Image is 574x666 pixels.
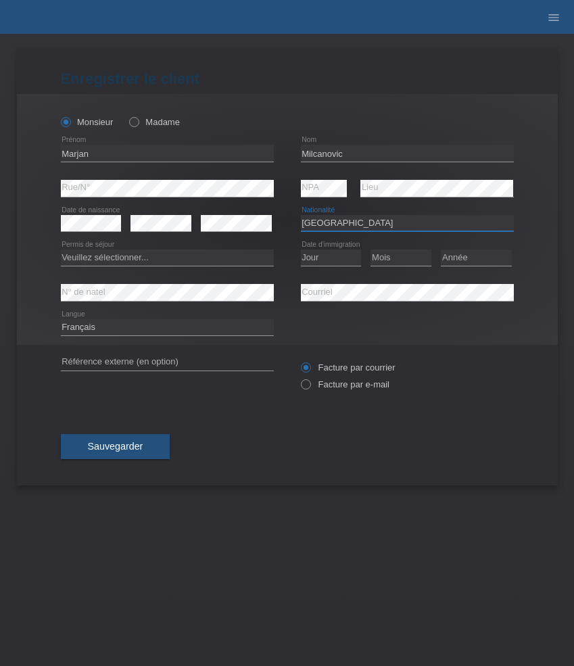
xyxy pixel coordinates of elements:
label: Madame [129,117,180,127]
input: Madame [129,117,138,126]
span: Sauvegarder [88,441,143,452]
input: Monsieur [61,117,70,126]
h1: Enregistrer le client [61,70,514,87]
label: Monsieur [61,117,114,127]
a: menu [540,13,567,21]
i: menu [547,11,560,24]
label: Facture par courrier [301,362,396,373]
input: Facture par courrier [301,362,310,379]
input: Facture par e-mail [301,379,310,396]
button: Sauvegarder [61,434,170,460]
label: Facture par e-mail [301,379,389,389]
